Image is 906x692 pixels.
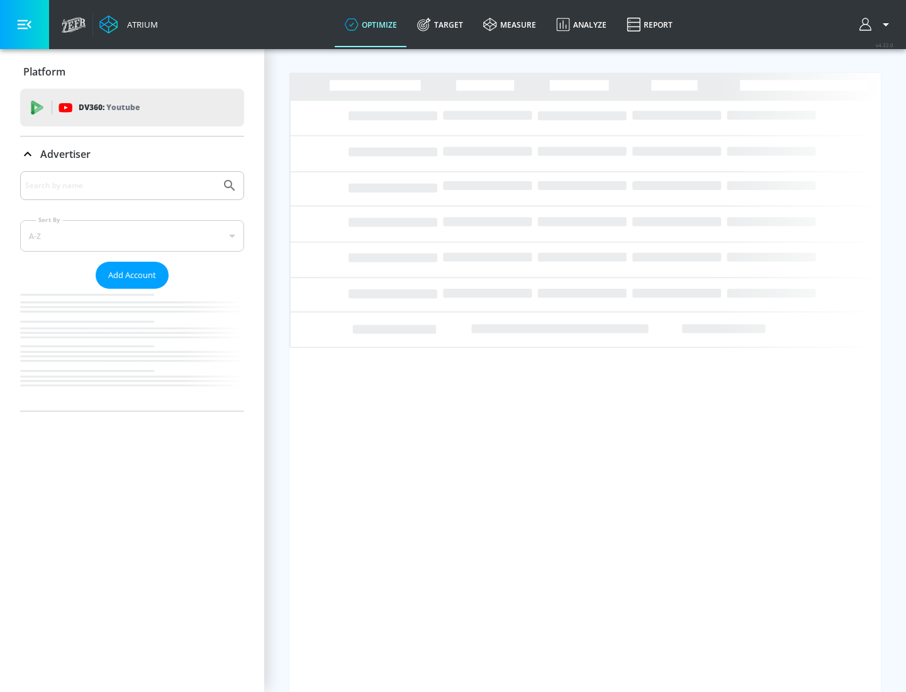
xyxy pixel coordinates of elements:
[335,2,407,47] a: optimize
[79,101,140,114] p: DV360:
[617,2,683,47] a: Report
[20,54,244,89] div: Platform
[546,2,617,47] a: Analyze
[407,2,473,47] a: Target
[25,177,216,194] input: Search by name
[20,137,244,172] div: Advertiser
[108,268,156,282] span: Add Account
[20,171,244,411] div: Advertiser
[96,262,169,289] button: Add Account
[876,42,893,48] span: v 4.32.0
[473,2,546,47] a: measure
[20,289,244,411] nav: list of Advertiser
[20,220,244,252] div: A-Z
[36,216,63,224] label: Sort By
[40,147,91,161] p: Advertiser
[20,89,244,126] div: DV360: Youtube
[122,19,158,30] div: Atrium
[99,15,158,34] a: Atrium
[106,101,140,114] p: Youtube
[23,65,65,79] p: Platform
